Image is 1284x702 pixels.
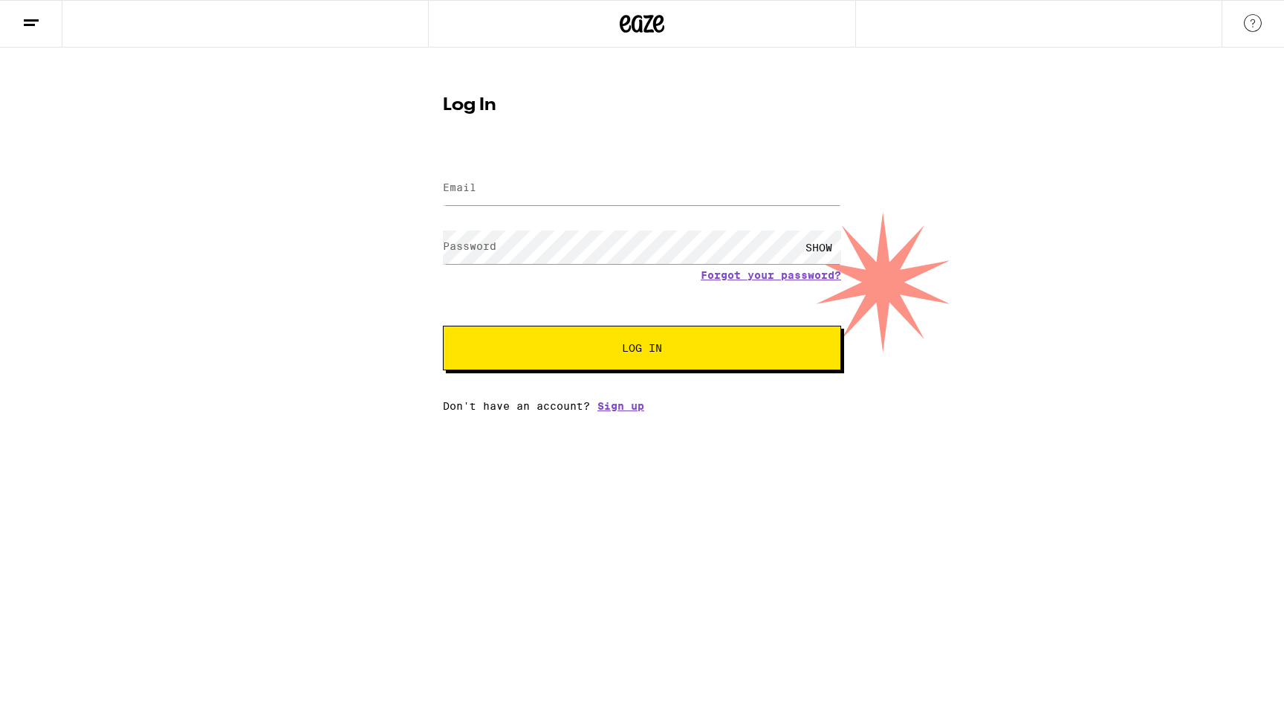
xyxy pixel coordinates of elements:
label: Password [443,240,496,252]
a: Forgot your password? [701,269,841,281]
span: Log In [622,343,662,353]
a: Sign up [597,400,644,412]
div: Don't have an account? [443,400,841,412]
h1: Log In [443,97,841,115]
button: Log In [443,326,841,370]
label: Email [443,181,476,193]
div: SHOW [797,231,841,264]
input: Email [443,172,841,205]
